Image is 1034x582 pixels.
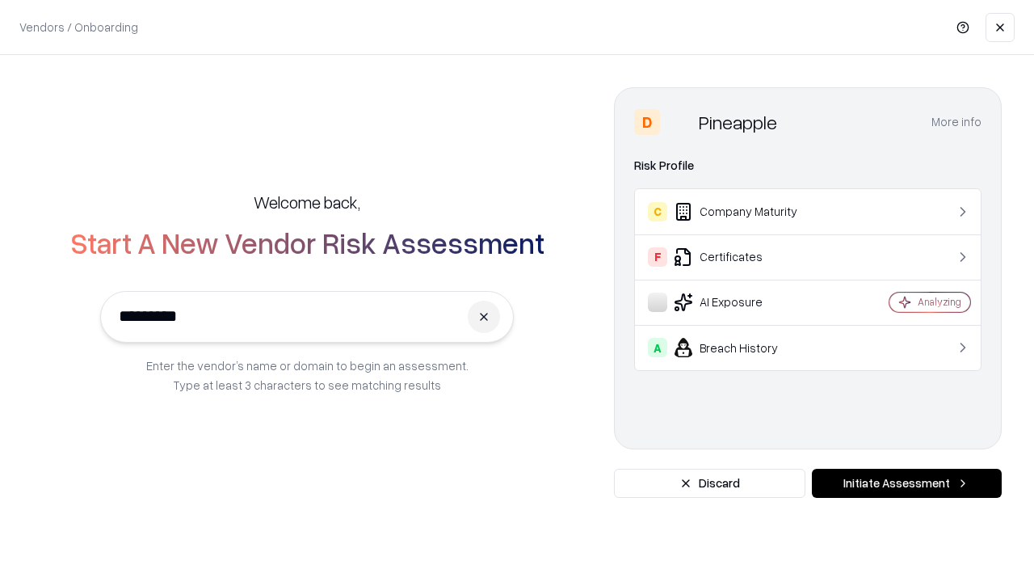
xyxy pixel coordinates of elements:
[19,19,138,36] p: Vendors / Onboarding
[648,293,841,312] div: AI Exposure
[634,109,660,135] div: D
[648,338,667,357] div: A
[254,191,360,213] h5: Welcome back,
[666,109,692,135] img: Pineapple
[648,202,841,221] div: Company Maturity
[699,109,777,135] div: Pineapple
[614,469,805,498] button: Discard
[648,247,841,267] div: Certificates
[146,356,469,394] p: Enter the vendor’s name or domain to begin an assessment. Type at least 3 characters to see match...
[648,338,841,357] div: Breach History
[70,226,544,259] h2: Start A New Vendor Risk Assessment
[931,108,981,137] button: More info
[812,469,1002,498] button: Initiate Assessment
[648,247,667,267] div: F
[918,295,961,309] div: Analyzing
[634,156,981,175] div: Risk Profile
[648,202,667,221] div: C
